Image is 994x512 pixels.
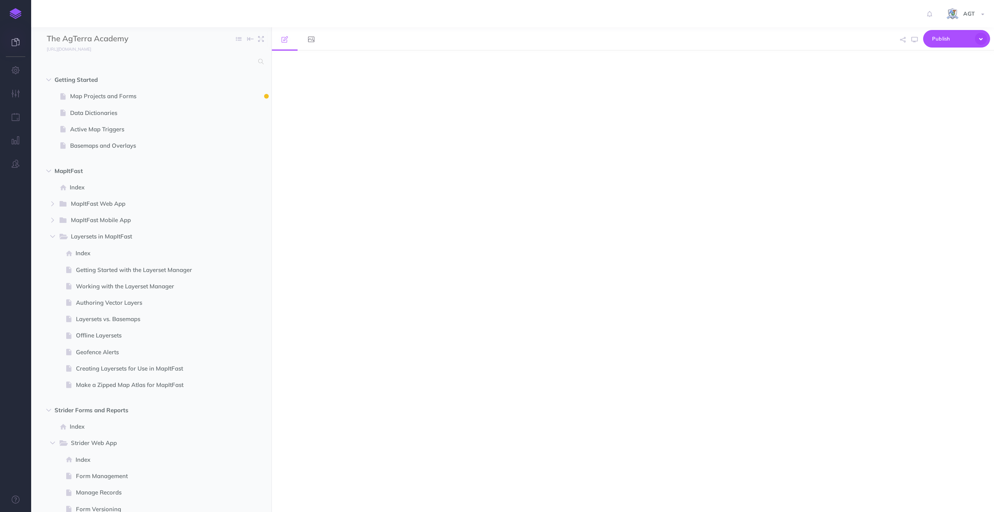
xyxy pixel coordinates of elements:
span: Layersets vs. Basemaps [76,314,225,324]
a: [URL][DOMAIN_NAME] [31,45,99,53]
span: Form Management [76,471,225,481]
span: Creating Layersets for Use in MapItFast [76,364,225,373]
div: Show notes [264,94,269,99]
span: Index [70,422,225,431]
span: Strider Web App [71,438,213,448]
span: Offline Layersets [76,331,225,340]
span: Active Map Triggers [70,125,225,134]
span: MapItFast [55,166,215,176]
img: logo-mark.svg [10,8,21,19]
span: Index [70,183,225,192]
input: Documentation Name [47,33,138,45]
span: Authoring Vector Layers [76,298,225,307]
span: Map Projects and Forms [70,92,225,101]
span: Getting Started [55,75,215,85]
span: Strider Forms and Reports [55,406,215,415]
span: Geofence Alerts [76,348,225,357]
span: Layersets in MapItFast [71,232,213,242]
span: Data Dictionaries [70,108,225,118]
span: Make a Zipped Map Atlas for MapItFast [76,380,225,390]
span: Getting Started with the Layerset Manager [76,265,225,275]
input: Search [47,55,254,69]
span: AGT [959,10,979,17]
small: [URL][DOMAIN_NAME] [47,46,91,52]
img: iCxL6hB4gPtK36lnwjqkK90dLekSAv8p9JC67nPZ.png [946,7,959,21]
span: Manage Records [76,488,225,497]
span: Working with the Layerset Manager [76,282,225,291]
span: Publish [932,33,971,45]
span: Index [76,455,225,464]
span: Index [76,249,225,258]
span: MapItFast Web App [71,199,213,209]
span: Basemaps and Overlays [70,141,225,150]
span: MapItFast Mobile App [71,215,213,226]
button: Publish [923,30,990,48]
